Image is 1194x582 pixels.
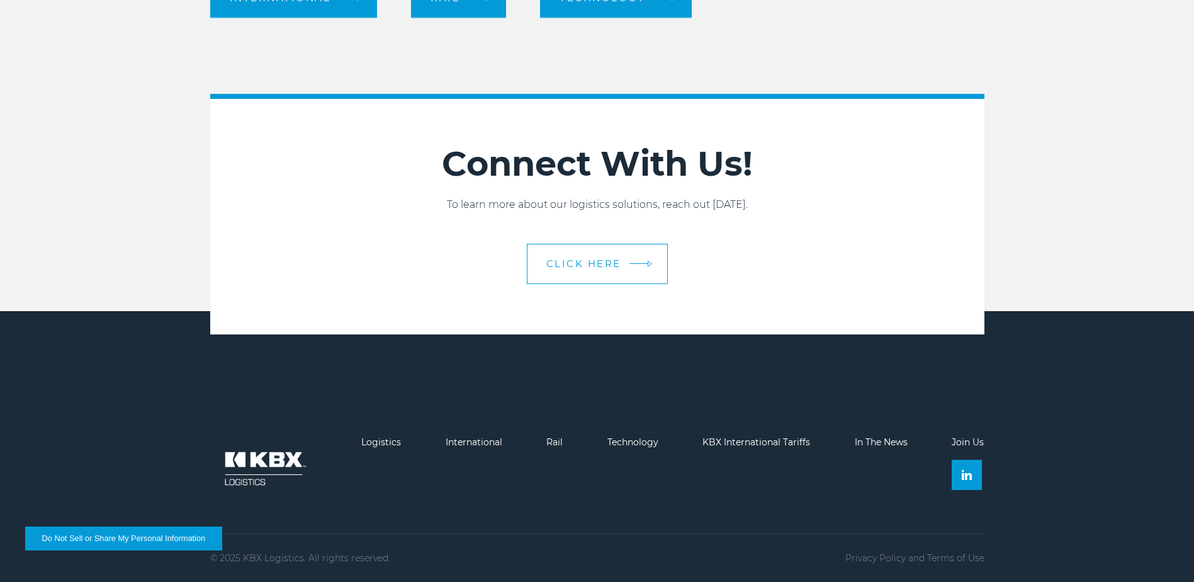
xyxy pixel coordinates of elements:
[647,261,652,268] img: arrow
[446,437,502,448] a: International
[962,470,972,480] img: Linkedin
[210,143,984,185] h2: Connect With Us!
[546,437,563,448] a: Rail
[210,553,390,563] p: © 2025 KBX Logistics. All rights reserved.
[361,437,401,448] a: Logistics
[855,437,908,448] a: In The News
[210,197,984,212] p: To learn more about our logistics solutions, reach out [DATE].
[845,552,906,564] a: Privacy Policy
[546,259,621,268] span: CLICK HERE
[607,437,658,448] a: Technology
[527,244,668,284] a: CLICK HERE arrow arrow
[702,437,810,448] a: KBX International Tariffs
[908,552,925,564] span: and
[25,527,222,551] button: Do Not Sell or Share My Personal Information
[952,437,984,448] a: Join Us
[927,552,984,564] a: Terms of Use
[210,437,317,500] img: kbx logo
